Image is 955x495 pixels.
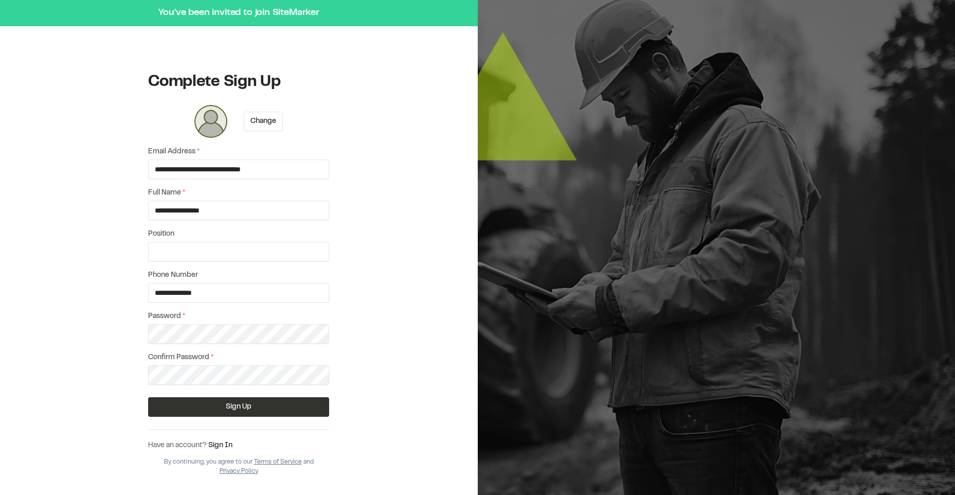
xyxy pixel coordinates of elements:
[148,270,329,281] label: Phone Number
[148,146,329,157] label: Email Address
[208,443,232,449] a: Sign In
[194,105,227,138] div: Click or Drag and Drop to change photo
[148,72,329,93] h1: Complete Sign Up
[148,311,329,322] label: Password
[220,467,258,476] button: Privacy Policy
[148,457,329,476] div: By continuing, you agree to our and
[148,187,329,199] label: Full Name
[244,112,283,131] button: Change
[148,440,329,451] div: Have an account?
[148,397,329,417] button: Sign Up
[148,352,329,363] label: Confirm Password
[148,228,329,240] label: Position
[194,105,227,138] img: Profile Photo
[254,457,302,467] button: Terms of Service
